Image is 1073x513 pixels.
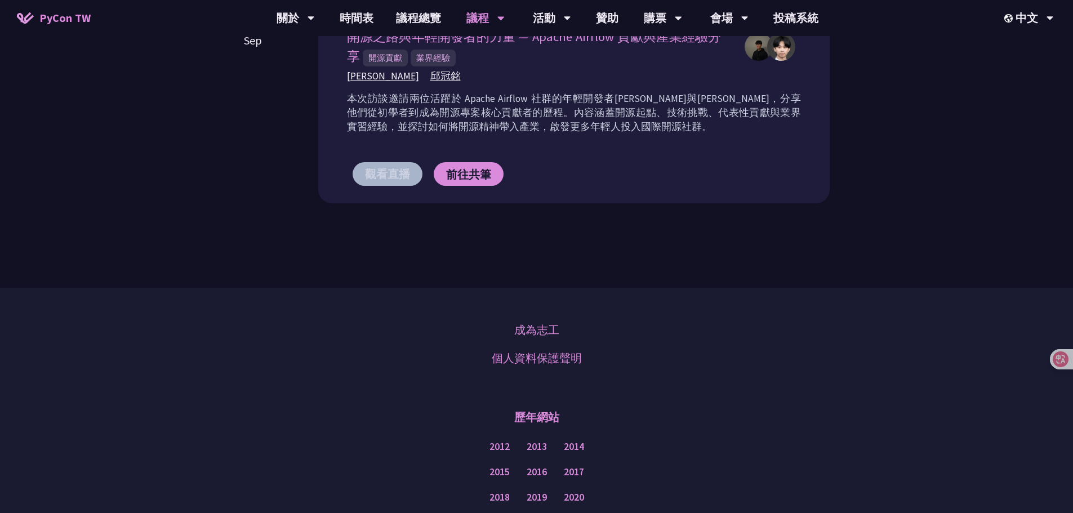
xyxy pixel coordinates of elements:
[745,33,773,61] img: 劉哲佑 Jason,邱冠銘
[767,33,795,61] img: 劉哲佑 Jason,邱冠銘
[492,350,582,367] a: 個人資料保護聲明
[564,490,584,505] a: 2020
[489,490,510,505] a: 2018
[363,50,408,66] span: 開源貢獻
[434,162,504,186] a: 前往共筆
[514,322,559,338] a: 成為志工
[527,490,547,505] a: 2019
[6,4,102,32] a: PyCon TW
[244,32,262,49] p: Sep
[489,465,510,479] a: 2015
[1004,14,1016,23] img: Locale Icon
[489,440,510,454] a: 2012
[17,12,34,24] img: Home icon of PyCon TW 2025
[411,50,456,66] span: 業界經驗
[347,69,419,83] span: [PERSON_NAME]
[446,167,491,181] span: 前往共筆
[527,465,547,479] a: 2016
[527,440,547,454] a: 2013
[39,10,91,26] span: PyCon TW
[564,440,584,454] a: 2014
[564,465,584,479] a: 2017
[514,400,559,434] p: 歷年網站
[353,162,422,186] button: 觀看直播
[430,69,461,83] span: 邱冠銘
[347,92,801,134] p: 本次訪談邀請兩位活躍於 Apache Airflow 社群的年輕開發者[PERSON_NAME]與[PERSON_NAME]，分享他們從初學者到成為開源專案核心貢獻者的歷程。內容涵蓋開源起點、技...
